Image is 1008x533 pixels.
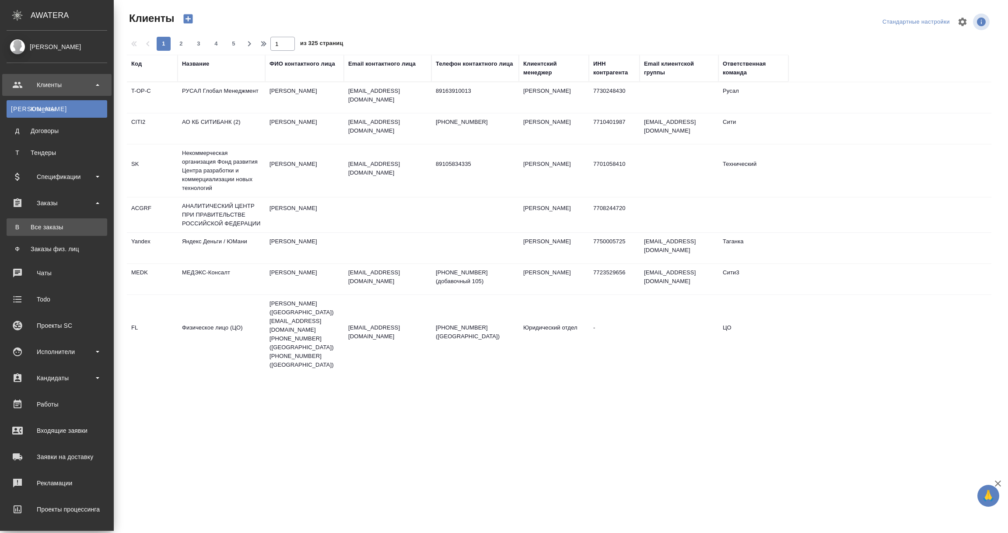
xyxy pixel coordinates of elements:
div: Чаты [7,266,107,280]
span: Настроить таблицу [952,11,973,32]
button: 4 [209,37,223,51]
td: [EMAIL_ADDRESS][DOMAIN_NAME] [640,264,718,295]
td: [PERSON_NAME] [265,264,344,295]
td: [PERSON_NAME] ([GEOGRAPHIC_DATA]) [EMAIL_ADDRESS][DOMAIN_NAME] [PHONE_NUMBER] ([GEOGRAPHIC_DATA])... [265,295,344,374]
td: [PERSON_NAME] [519,155,589,186]
button: 3 [192,37,206,51]
td: Яндекс Деньги / ЮМани [178,233,265,263]
a: Рекламации [2,472,112,494]
div: split button [880,15,952,29]
td: 7701058410 [589,155,640,186]
a: ФЗаказы физ. лиц [7,240,107,258]
td: Сити3 [718,264,788,295]
div: Заявки на доставку [7,450,107,463]
td: [PERSON_NAME] [265,155,344,186]
td: МЕДЭКС-Консалт [178,264,265,295]
td: [PERSON_NAME] [265,113,344,144]
td: T-OP-C [127,82,178,113]
td: [PERSON_NAME] [519,113,589,144]
p: [EMAIL_ADDRESS][DOMAIN_NAME] [348,323,427,341]
p: [PHONE_NUMBER] ([GEOGRAPHIC_DATA]) [436,323,514,341]
td: [PERSON_NAME] [519,264,589,295]
td: ACGRF [127,200,178,230]
td: FL [127,319,178,350]
a: ТТендеры [7,144,107,161]
a: Проекты процессинга [2,498,112,520]
td: [PERSON_NAME] [265,200,344,230]
td: [EMAIL_ADDRESS][DOMAIN_NAME] [640,233,718,263]
div: Клиенты [11,105,103,113]
td: - [589,319,640,350]
p: [EMAIL_ADDRESS][DOMAIN_NAME] [348,160,427,177]
td: Русал [718,82,788,113]
div: Заказы [7,196,107,210]
td: CITI2 [127,113,178,144]
a: Проекты SC [2,315,112,337]
div: Спецификации [7,170,107,183]
a: Заявки на доставку [2,446,112,468]
div: Клиенты [7,78,107,91]
div: Тендеры [11,148,103,157]
div: Проекты процессинга [7,503,107,516]
div: Работы [7,398,107,411]
div: Заказы физ. лиц [11,245,103,253]
button: 5 [227,37,241,51]
a: ВВсе заказы [7,218,107,236]
p: 89163910013 [436,87,514,95]
td: Yandex [127,233,178,263]
div: Код [131,60,142,68]
p: [EMAIL_ADDRESS][DOMAIN_NAME] [348,118,427,135]
span: Посмотреть информацию [973,14,991,30]
div: Рекламации [7,477,107,490]
span: из 325 страниц [300,38,343,51]
td: 7710401987 [589,113,640,144]
div: Все заказы [11,223,103,231]
a: Чаты [2,262,112,284]
div: AWATERA [31,7,114,24]
div: Договоры [11,126,103,135]
div: Кандидаты [7,372,107,385]
td: 7730248430 [589,82,640,113]
td: Таганка [718,233,788,263]
td: [EMAIL_ADDRESS][DOMAIN_NAME] [640,113,718,144]
td: Физическое лицо (ЦО) [178,319,265,350]
td: [PERSON_NAME] [265,82,344,113]
div: Название [182,60,209,68]
td: [PERSON_NAME] [519,200,589,230]
span: 3 [192,39,206,48]
span: Клиенты [127,11,174,25]
td: АНАЛИТИЧЕСКИЙ ЦЕНТР ПРИ ПРАВИТЕЛЬСТВЕ РОССИЙСКОЙ ФЕДЕРАЦИИ [178,197,265,232]
td: [PERSON_NAME] [519,82,589,113]
td: АО КБ СИТИБАНК (2) [178,113,265,144]
td: 7708244720 [589,200,640,230]
td: [PERSON_NAME] [519,233,589,263]
span: 4 [209,39,223,48]
div: ИНН контрагента [593,60,635,77]
div: Исполнители [7,345,107,358]
div: Клиентский менеджер [523,60,584,77]
td: ЦО [718,319,788,350]
td: Сити [718,113,788,144]
span: 2 [174,39,188,48]
a: ДДоговоры [7,122,107,140]
p: [PHONE_NUMBER] (добавочный 105) [436,268,514,286]
a: Работы [2,393,112,415]
span: 🙏 [981,487,996,505]
a: Входящие заявки [2,420,112,442]
td: SK [127,155,178,186]
td: [PERSON_NAME] [265,233,344,263]
a: [PERSON_NAME]Клиенты [7,100,107,118]
td: Некоммерческая организация Фонд развития Центра разработки и коммерциализации новых технологий [178,144,265,197]
td: Юридический отдел [519,319,589,350]
p: 89105834335 [436,160,514,168]
td: MEDK [127,264,178,295]
p: [PHONE_NUMBER] [436,118,514,126]
button: 🙏 [977,485,999,507]
p: [EMAIL_ADDRESS][DOMAIN_NAME] [348,268,427,286]
div: Входящие заявки [7,424,107,437]
p: [EMAIL_ADDRESS][DOMAIN_NAME] [348,87,427,104]
div: ФИО контактного лица [269,60,335,68]
button: 2 [174,37,188,51]
div: Todo [7,293,107,306]
div: Ответственная команда [723,60,784,77]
